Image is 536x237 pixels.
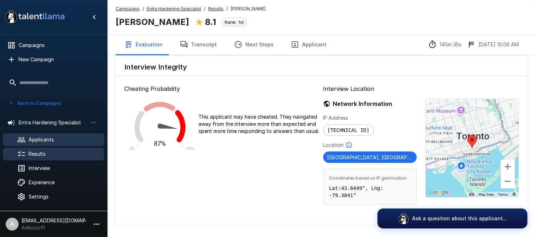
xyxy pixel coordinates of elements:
button: Evaluation [116,35,171,55]
h6: Interview Integrity [116,61,527,73]
p: Ask a question about this applicant... [412,215,507,222]
p: [DATE] 10:06 AM [479,41,519,48]
img: logo_glasses@2x.png [398,213,409,224]
span: Rank: 1st [222,19,246,25]
button: Applicant [282,35,335,55]
u: Results [208,6,224,11]
span: Coordinates based on IP geolocation [329,175,411,182]
div: The date and time when the interview was completed [467,40,519,49]
p: This applicant may have cheated. They navigated away from the interview more than expected and sp... [199,113,320,135]
u: Campaigns [116,6,140,11]
button: Next Steps [225,35,282,55]
a: Report errors in the road map or imagery to Google [512,192,516,196]
p: Location [323,141,344,149]
u: Entra Hardening Specialist [147,6,201,11]
button: Zoom in [501,160,515,174]
p: Cheating Probability [124,84,320,93]
span: [TECHNICAL_ID] [324,127,374,133]
img: Google [427,188,451,197]
p: IP Address [323,114,417,122]
button: Ask a question about this applicant... [377,208,527,228]
div: The time between starting and completing the interview [428,40,461,49]
text: 87% [154,140,166,148]
a: Terms (opens in new tab) [498,192,508,196]
span: / [204,5,205,12]
span: / [142,5,144,12]
p: Interview Location [323,84,519,93]
b: 8.1 [205,17,216,27]
button: Keyboard shortcuts [469,192,474,197]
svg: Based on IP Address and not guaranteed to be accurate [345,141,352,149]
b: [PERSON_NAME] [116,17,189,27]
p: 140m 35s [440,41,461,48]
text: 100% [185,147,194,151]
span: [GEOGRAPHIC_DATA], [GEOGRAPHIC_DATA] [GEOGRAPHIC_DATA] [323,154,417,160]
span: [PERSON_NAME] [231,5,266,12]
button: Zoom out [501,174,515,189]
button: Transcript [171,35,225,55]
span: / [226,5,228,12]
p: Lat: 43.6449 °, Lng: -79.3841 ° [329,185,411,199]
h6: Network Information [323,99,417,109]
a: Open this area in Google Maps (opens a new window) [427,188,451,197]
text: 0% [130,147,135,151]
button: Map Data [479,192,494,197]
